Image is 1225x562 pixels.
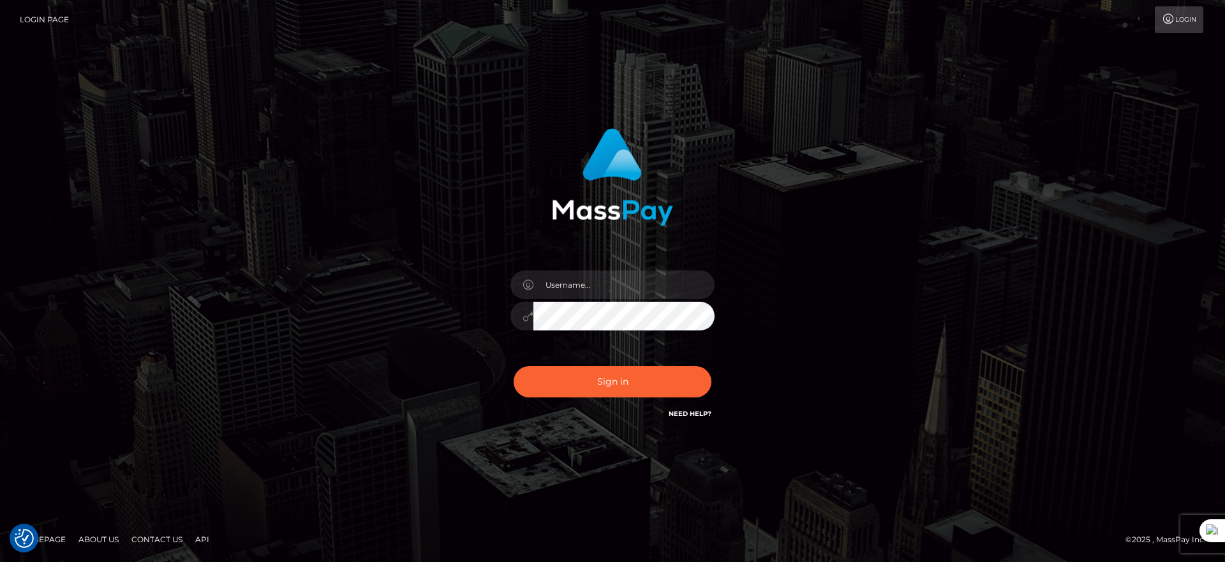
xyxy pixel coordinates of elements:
[669,410,711,418] a: Need Help?
[552,128,673,226] img: MassPay Login
[15,529,34,548] img: Revisit consent button
[190,529,214,549] a: API
[15,529,34,548] button: Consent Preferences
[1125,533,1215,547] div: © 2025 , MassPay Inc.
[533,270,715,299] input: Username...
[73,529,124,549] a: About Us
[1155,6,1203,33] a: Login
[14,529,71,549] a: Homepage
[514,366,711,397] button: Sign in
[126,529,188,549] a: Contact Us
[20,6,69,33] a: Login Page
